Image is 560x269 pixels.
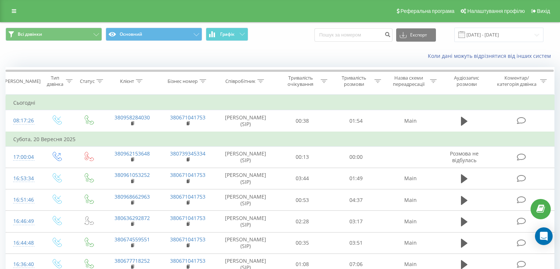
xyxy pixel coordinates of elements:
[428,52,554,59] a: Коли дані можуть відрізнятися вiд інших систем
[115,214,150,221] a: 380636292872
[383,110,438,132] td: Main
[170,193,205,200] a: 380671041753
[276,211,329,232] td: 02:28
[225,78,256,84] div: Співробітник
[170,236,205,243] a: 380671041753
[383,189,438,211] td: Main
[13,113,33,128] div: 08:17:26
[6,28,102,41] button: Всі дзвінки
[329,168,383,189] td: 01:49
[6,132,554,147] td: Субота, 20 Вересня 2025
[13,214,33,228] div: 16:46:49
[276,146,329,168] td: 00:13
[467,8,525,14] span: Налаштування профілю
[6,95,554,110] td: Сьогодні
[329,146,383,168] td: 00:00
[401,8,455,14] span: Реферальна програма
[276,189,329,211] td: 00:53
[383,211,438,232] td: Main
[216,146,276,168] td: [PERSON_NAME] (SIP)
[13,236,33,250] div: 16:44:48
[216,110,276,132] td: [PERSON_NAME] (SIP)
[170,171,205,178] a: 380671041753
[329,110,383,132] td: 01:54
[13,193,33,207] div: 16:51:46
[495,75,538,87] div: Коментар/категорія дзвінка
[329,189,383,211] td: 04:37
[80,78,95,84] div: Статус
[329,211,383,232] td: 03:17
[445,75,488,87] div: Аудіозапис розмови
[170,214,205,221] a: 380671041753
[120,78,134,84] div: Клієнт
[390,75,428,87] div: Назва схеми переадресації
[276,110,329,132] td: 00:38
[216,232,276,254] td: [PERSON_NAME] (SIP)
[535,227,553,245] div: Open Intercom Messenger
[329,232,383,254] td: 03:51
[216,168,276,189] td: [PERSON_NAME] (SIP)
[396,28,436,42] button: Експорт
[13,150,33,164] div: 17:00:04
[282,75,319,87] div: Тривалість очікування
[450,150,479,164] span: Розмова не відбулась
[115,236,150,243] a: 380674559551
[170,114,205,121] a: 380671041753
[216,211,276,232] td: [PERSON_NAME] (SIP)
[168,78,198,84] div: Бізнес номер
[115,257,150,264] a: 380677718252
[336,75,373,87] div: Тривалість розмови
[216,189,276,211] td: [PERSON_NAME] (SIP)
[206,28,248,41] button: Графік
[115,193,150,200] a: 380968662963
[106,28,202,41] button: Основний
[115,171,150,178] a: 380961053252
[276,168,329,189] td: 03:44
[18,31,42,37] span: Всі дзвінки
[3,78,40,84] div: [PERSON_NAME]
[276,232,329,254] td: 00:35
[13,171,33,186] div: 16:53:34
[383,168,438,189] td: Main
[314,28,392,42] input: Пошук за номером
[383,232,438,254] td: Main
[220,32,235,37] span: Графік
[170,150,205,157] a: 380739345334
[537,8,550,14] span: Вихід
[170,257,205,264] a: 380671041753
[46,75,64,87] div: Тип дзвінка
[115,150,150,157] a: 380962153648
[115,114,150,121] a: 380958284030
